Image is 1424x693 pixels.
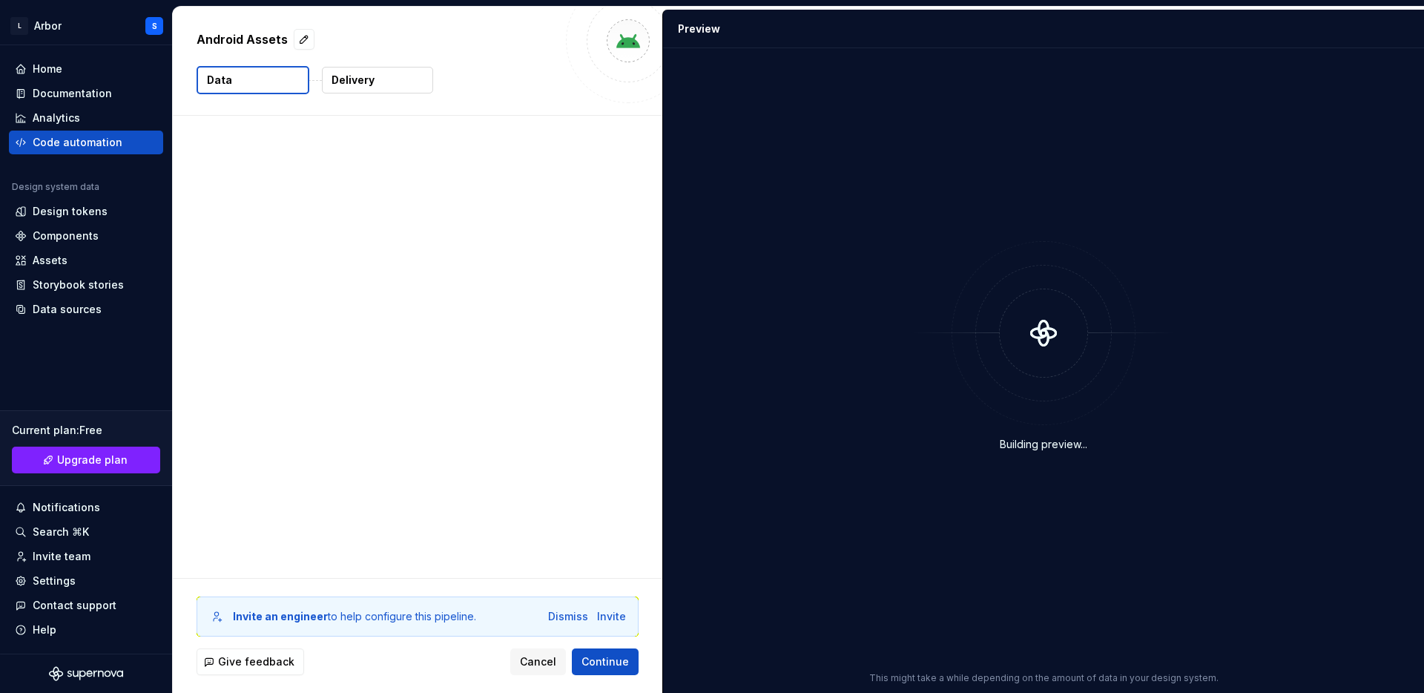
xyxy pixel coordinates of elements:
[548,609,588,624] button: Dismiss
[34,19,62,33] div: Arbor
[218,654,294,669] span: Give feedback
[322,67,433,93] button: Delivery
[10,17,28,35] div: L
[49,666,123,681] svg: Supernova Logo
[9,496,163,519] button: Notifications
[33,62,62,76] div: Home
[9,82,163,105] a: Documentation
[9,569,163,593] a: Settings
[33,229,99,243] div: Components
[9,57,163,81] a: Home
[33,549,90,564] div: Invite team
[33,623,56,637] div: Help
[9,249,163,272] a: Assets
[233,609,476,624] div: to help configure this pipeline.
[9,520,163,544] button: Search ⌘K
[12,181,99,193] div: Design system data
[33,598,116,613] div: Contact support
[9,594,163,617] button: Contact support
[9,131,163,154] a: Code automation
[597,609,626,624] button: Invite
[9,618,163,642] button: Help
[33,302,102,317] div: Data sources
[33,253,67,268] div: Assets
[197,66,309,94] button: Data
[57,453,128,467] span: Upgrade plan
[12,447,160,473] a: Upgrade plan
[207,73,232,88] p: Data
[33,574,76,588] div: Settings
[197,30,288,48] p: Android Assets
[9,200,163,223] a: Design tokens
[12,423,160,438] div: Current plan : Free
[233,610,328,623] b: Invite an engineer
[152,20,157,32] div: S
[332,73,375,88] p: Delivery
[581,654,629,669] span: Continue
[869,672,1219,684] p: This might take a while depending on the amount of data in your design system.
[9,273,163,297] a: Storybook stories
[33,204,108,219] div: Design tokens
[678,22,720,36] div: Preview
[520,654,556,669] span: Cancel
[1000,437,1087,452] div: Building preview...
[33,525,89,539] div: Search ⌘K
[33,135,122,150] div: Code automation
[33,500,100,515] div: Notifications
[572,648,639,675] button: Continue
[9,298,163,321] a: Data sources
[9,224,163,248] a: Components
[33,86,112,101] div: Documentation
[3,10,169,42] button: LArborS
[33,277,124,292] div: Storybook stories
[197,648,304,675] button: Give feedback
[33,111,80,125] div: Analytics
[9,106,163,130] a: Analytics
[510,648,566,675] button: Cancel
[9,545,163,568] a: Invite team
